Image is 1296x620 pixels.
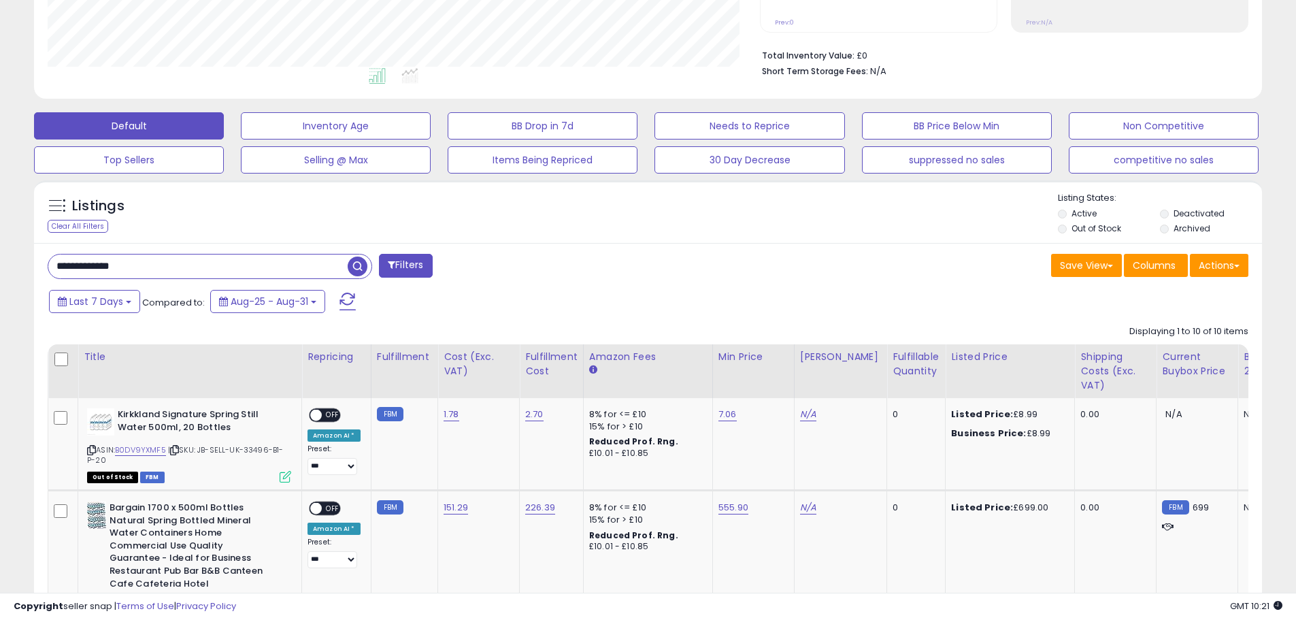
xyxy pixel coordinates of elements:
a: B0DV9YXMF5 [115,444,166,456]
small: FBM [377,407,403,421]
b: Total Inventory Value: [762,50,854,61]
button: Selling @ Max [241,146,431,174]
b: Listed Price: [951,501,1013,514]
a: 2.70 [525,408,544,421]
div: 15% for > £10 [589,421,702,433]
div: Listed Price [951,350,1069,364]
b: Business Price: [951,427,1026,440]
span: OFF [322,503,344,515]
span: Aug-25 - Aug-31 [231,295,308,308]
button: Inventory Age [241,112,431,140]
button: 30 Day Decrease [654,146,844,174]
button: Items Being Repriced [448,146,637,174]
div: £8.99 [951,408,1064,421]
div: Preset: [308,444,361,475]
span: | SKU: JB-SELL-UK-33496-B1-P-20 [87,444,284,465]
b: Kirkkland Signature Spring Still Water 500ml, 20 Bottles [118,408,283,437]
button: Needs to Reprice [654,112,844,140]
div: 0 [893,502,935,514]
div: Min Price [718,350,788,364]
div: Fulfillment [377,350,432,364]
small: Amazon Fees. [589,364,597,376]
div: £699.00 [951,502,1064,514]
b: Short Term Storage Fees: [762,65,868,77]
p: Listing States: [1058,192,1262,205]
div: BB Share 24h. [1244,350,1293,378]
div: 0.00 [1080,502,1146,514]
div: Fulfillment Cost [525,350,578,378]
button: competitive no sales [1069,146,1259,174]
div: [PERSON_NAME] [800,350,881,364]
div: Fulfillable Quantity [893,350,940,378]
a: N/A [800,408,816,421]
div: Title [84,350,296,364]
h5: Listings [72,197,124,216]
div: Repricing [308,350,365,364]
li: £0 [762,46,1238,63]
span: N/A [1165,408,1182,421]
div: Amazon Fees [589,350,707,364]
label: Deactivated [1174,208,1225,219]
div: Displaying 1 to 10 of 10 items [1129,325,1248,338]
div: N/A [1244,502,1289,514]
b: Reduced Prof. Rng. [589,436,678,447]
label: Out of Stock [1071,223,1121,234]
a: 151.29 [444,501,468,515]
div: Amazon AI * [308,429,361,442]
label: Archived [1174,223,1210,234]
span: 699 [1193,501,1209,514]
button: Default [34,112,224,140]
a: Privacy Policy [176,600,236,613]
small: FBM [377,500,403,515]
span: OFF [322,410,344,421]
small: Prev: N/A [1026,18,1052,27]
button: Aug-25 - Aug-31 [210,290,325,313]
button: Save View [1051,254,1122,277]
span: Compared to: [142,296,205,309]
div: Shipping Costs (Exc. VAT) [1080,350,1150,393]
b: Reduced Prof. Rng. [589,529,678,541]
button: BB Price Below Min [862,112,1052,140]
strong: Copyright [14,600,63,613]
span: 2025-09-8 10:21 GMT [1230,600,1282,613]
button: Top Sellers [34,146,224,174]
button: Filters [379,254,432,278]
span: Last 7 Days [69,295,123,308]
b: Listed Price: [951,408,1013,421]
button: Columns [1124,254,1188,277]
img: 51mXaPTR+7L._SL40_.jpg [87,502,106,529]
label: Active [1071,208,1097,219]
span: Columns [1133,259,1176,272]
small: FBM [1162,500,1189,515]
div: £10.01 - £10.85 [589,448,702,459]
div: seller snap | | [14,600,236,613]
div: £10.01 - £10.85 [589,541,702,553]
div: 0.00 [1080,408,1146,421]
div: Current Buybox Price [1162,350,1232,378]
button: BB Drop in 7d [448,112,637,140]
div: 15% for > £10 [589,514,702,526]
small: Prev: 0 [775,18,794,27]
button: Actions [1190,254,1248,277]
div: Amazon AI * [308,523,361,535]
span: FBM [140,472,165,483]
div: Cost (Exc. VAT) [444,350,514,378]
div: ASIN: [87,408,291,481]
button: Non Competitive [1069,112,1259,140]
a: Terms of Use [116,600,174,613]
span: All listings that are currently out of stock and unavailable for purchase on Amazon [87,472,138,483]
button: Last 7 Days [49,290,140,313]
div: 0 [893,408,935,421]
a: N/A [800,501,816,515]
div: Preset: [308,538,361,568]
div: 8% for <= £10 [589,408,702,421]
a: 555.90 [718,501,748,515]
a: 1.78 [444,408,459,421]
div: £8.99 [951,427,1064,440]
b: Bargain 1700 x 500ml Bottles Natural Spring Bottled Mineral Water Containers Home Commercial Use ... [110,502,275,593]
img: 41w65-D-jyL._SL40_.jpg [87,408,114,436]
span: N/A [870,65,886,78]
a: 7.06 [718,408,737,421]
div: N/A [1244,408,1289,421]
button: suppressed no sales [862,146,1052,174]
